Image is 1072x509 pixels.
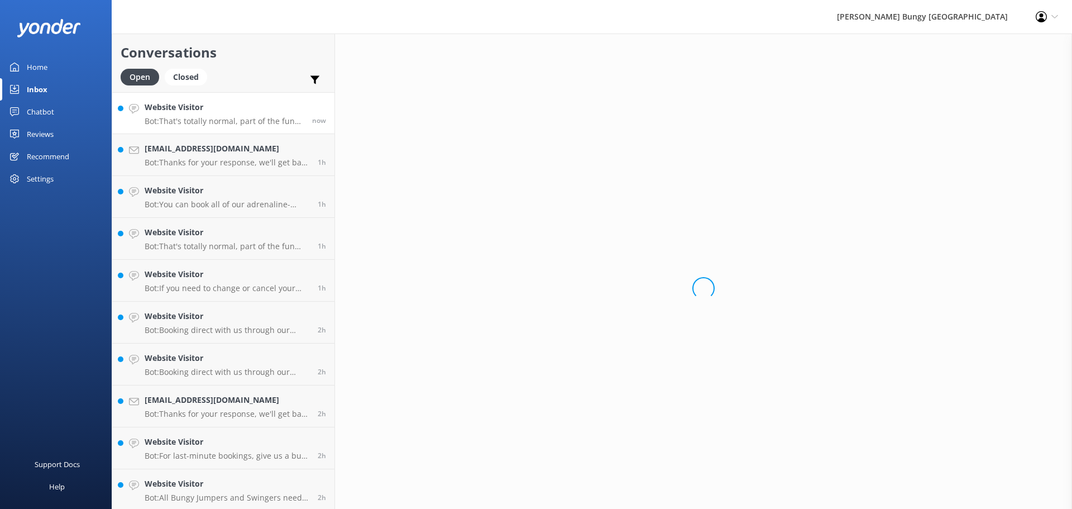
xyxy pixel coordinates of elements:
[318,325,326,335] span: Sep 29 2025 09:26am (UTC +13:00) Pacific/Auckland
[145,436,309,448] h4: Website Visitor
[112,134,334,176] a: [EMAIL_ADDRESS][DOMAIN_NAME]Bot:Thanks for your response, we'll get back to you as soon as we can...
[145,409,309,419] p: Bot: Thanks for your response, we'll get back to you as soon as we can during opening hours.
[145,451,309,461] p: Bot: For last-minute bookings, give us a buzz at [PHONE_NUMBER]. They'll sort you out!
[27,78,47,101] div: Inbox
[145,142,309,155] h4: [EMAIL_ADDRESS][DOMAIN_NAME]
[145,493,309,503] p: Bot: All Bungy Jumpers and Swingers need to be at least [DEMOGRAPHIC_DATA] and 35kgs, except for ...
[318,367,326,377] span: Sep 29 2025 09:07am (UTC +13:00) Pacific/Auckland
[27,123,54,145] div: Reviews
[318,451,326,460] span: Sep 29 2025 08:55am (UTC +13:00) Pacific/Auckland
[145,310,309,322] h4: Website Visitor
[145,116,304,126] p: Bot: That's totally normal, part of the fun and what leads to feeling accomplished post activity....
[27,101,54,123] div: Chatbot
[112,218,334,260] a: Website VisitorBot:That's totally normal, part of the fun and what leads to feeling accomplished ...
[145,352,309,364] h4: Website Visitor
[145,325,309,335] p: Bot: Booking direct with us through our website always offers the best prices. Our combos are the...
[17,19,81,37] img: yonder-white-logo.png
[145,158,309,168] p: Bot: Thanks for your response, we'll get back to you as soon as we can during opening hours.
[318,283,326,293] span: Sep 29 2025 09:44am (UTC +13:00) Pacific/Auckland
[112,260,334,302] a: Website VisitorBot:If you need to change or cancel your booking, give us a call at [PHONE_NUMBER]...
[112,386,334,427] a: [EMAIL_ADDRESS][DOMAIN_NAME]Bot:Thanks for your response, we'll get back to you as soon as we can...
[112,302,334,344] a: Website VisitorBot:Booking direct with us through our website always offers the best prices. Our ...
[145,283,309,293] p: Bot: If you need to change or cancel your booking, give us a call at [PHONE_NUMBER] or [PHONE_NUM...
[145,478,309,490] h4: Website Visitor
[27,168,54,190] div: Settings
[318,158,326,167] span: Sep 29 2025 10:30am (UTC +13:00) Pacific/Auckland
[145,268,309,280] h4: Website Visitor
[145,101,304,113] h4: Website Visitor
[318,409,326,418] span: Sep 29 2025 09:05am (UTC +13:00) Pacific/Auckland
[35,453,80,475] div: Support Docs
[312,116,326,125] span: Sep 29 2025 11:31am (UTC +13:00) Pacific/Auckland
[145,184,309,197] h4: Website Visitor
[112,344,334,386] a: Website VisitorBot:Booking direct with us through our website always offers the best prices. Our ...
[121,70,165,83] a: Open
[49,475,65,498] div: Help
[145,241,309,251] p: Bot: That's totally normal, part of the fun and what leads to feeling accomplished post activity....
[112,176,334,218] a: Website VisitorBot:You can book all of our adrenaline-pumping experiences online! Just head over ...
[145,199,309,210] p: Bot: You can book all of our adrenaline-pumping experiences online! Just head over to our website...
[145,226,309,239] h4: Website Visitor
[27,56,47,78] div: Home
[165,69,207,85] div: Closed
[112,92,334,134] a: Website VisitorBot:That's totally normal, part of the fun and what leads to feeling accomplished ...
[112,427,334,469] a: Website VisitorBot:For last-minute bookings, give us a buzz at [PHONE_NUMBER]. They'll sort you o...
[145,367,309,377] p: Bot: Booking direct with us through our website always offers the best prices. Our combos are the...
[318,493,326,502] span: Sep 29 2025 08:55am (UTC +13:00) Pacific/Auckland
[145,394,309,406] h4: [EMAIL_ADDRESS][DOMAIN_NAME]
[27,145,69,168] div: Recommend
[121,69,159,85] div: Open
[318,199,326,209] span: Sep 29 2025 10:08am (UTC +13:00) Pacific/Auckland
[318,241,326,251] span: Sep 29 2025 10:06am (UTC +13:00) Pacific/Auckland
[121,42,326,63] h2: Conversations
[165,70,213,83] a: Closed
